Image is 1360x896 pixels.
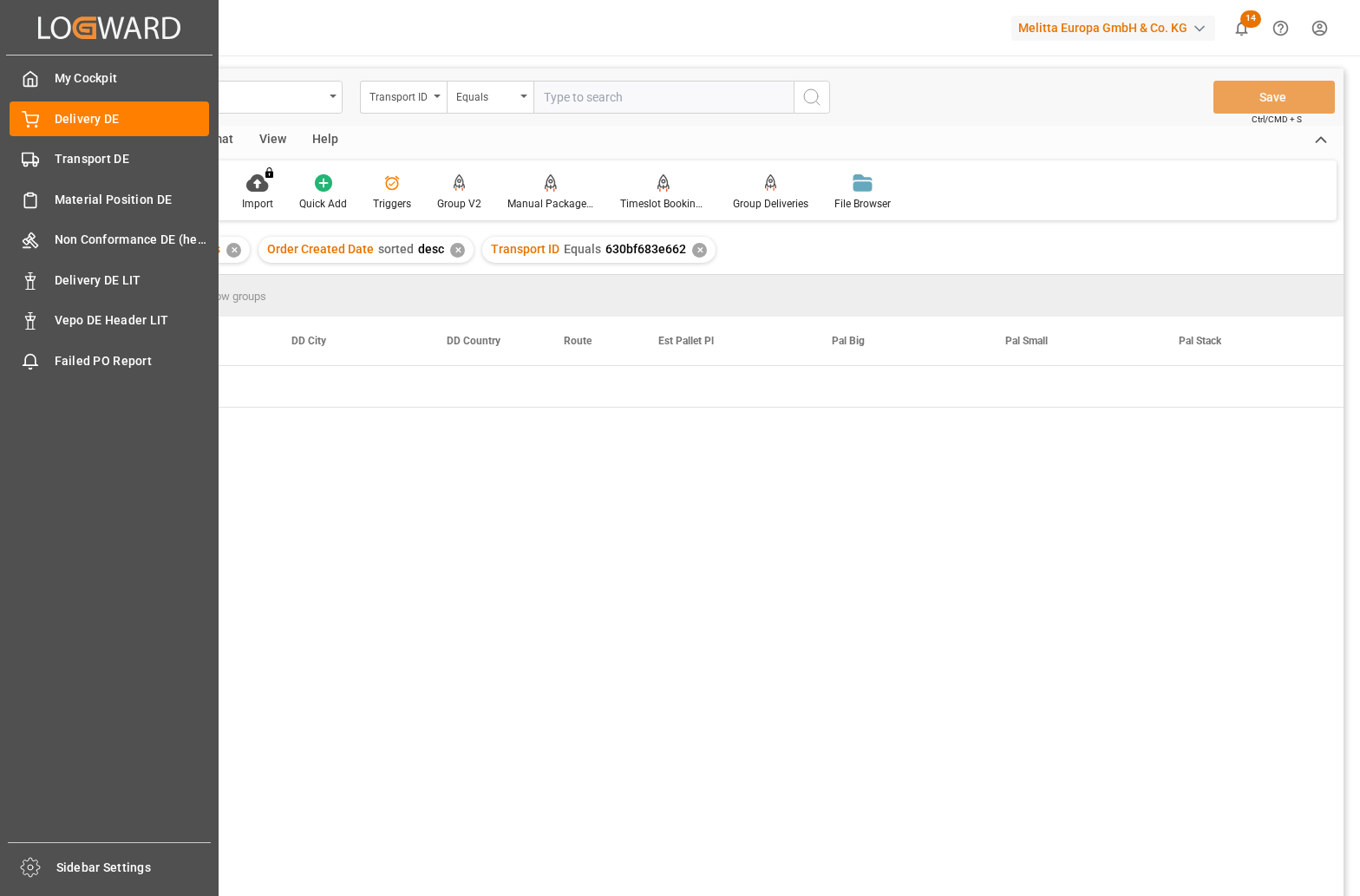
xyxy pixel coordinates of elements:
[450,243,465,258] div: ✕
[55,69,210,88] span: My Cockpit
[658,335,714,347] span: Est Pallet Pl
[360,81,447,114] button: open menu
[246,126,299,155] div: View
[378,242,414,256] span: sorted
[10,223,209,257] a: Non Conformance DE (header)
[10,142,209,176] a: Transport DE
[299,196,347,212] div: Quick Add
[447,335,500,347] span: DD Country
[10,263,209,297] a: Delivery DE LIT
[1179,335,1221,347] span: Pal Stack
[1011,16,1215,41] div: Melitta Europa GmbH & Co. KG
[491,242,559,256] span: Transport ID
[55,271,210,290] span: Delivery DE LIT
[226,243,241,258] div: ✕
[564,242,601,256] span: Equals
[507,196,594,212] div: Manual Package TypeDetermination
[1213,81,1335,114] button: Save
[834,196,891,212] div: File Browser
[10,62,209,95] a: My Cockpit
[373,196,411,212] div: Triggers
[620,196,707,212] div: Timeslot Booking Report
[299,126,351,155] div: Help
[56,859,212,877] span: Sidebar Settings
[55,110,210,128] span: Delivery DE
[418,242,444,256] span: desc
[1252,113,1302,126] span: Ctrl/CMD + S
[55,311,210,330] span: Vepo DE Header LIT
[55,352,210,370] span: Failed PO Report
[1011,11,1222,44] button: Melitta Europa GmbH & Co. KG
[10,182,209,216] a: Material Position DE
[1261,9,1300,48] button: Help Center
[1222,9,1261,48] button: show 14 new notifications
[605,242,686,256] span: 630bf683e662
[533,81,794,114] input: Type to search
[564,335,592,347] span: Route
[437,196,481,212] div: Group V2
[794,81,830,114] button: search button
[55,150,210,168] span: Transport DE
[10,343,209,377] a: Failed PO Report
[1005,335,1048,347] span: Pal Small
[10,304,209,337] a: Vepo DE Header LIT
[692,243,707,258] div: ✕
[369,85,428,105] div: Transport ID
[291,335,326,347] span: DD City
[447,81,533,114] button: open menu
[456,85,515,105] div: Equals
[55,191,210,209] span: Material Position DE
[267,242,374,256] span: Order Created Date
[1240,10,1261,28] span: 14
[55,231,210,249] span: Non Conformance DE (header)
[733,196,808,212] div: Group Deliveries
[832,335,865,347] span: Pal Big
[10,101,209,135] a: Delivery DE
